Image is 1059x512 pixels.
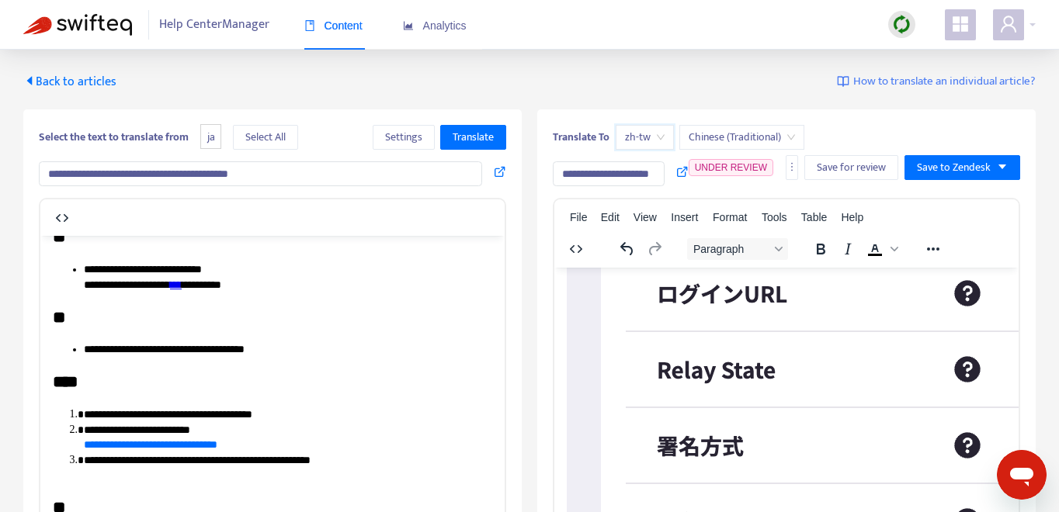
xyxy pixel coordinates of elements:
button: Select All [233,125,298,150]
span: Help Center Manager [159,10,269,40]
button: more [786,155,798,180]
span: Table [801,211,827,223]
button: Undo [614,238,641,260]
span: Tools [762,211,787,223]
span: UNDER REVIEW [695,162,767,173]
span: zh-tw [625,126,665,149]
span: Format [713,211,747,223]
span: Select All [245,129,286,146]
span: more [786,161,797,172]
span: How to translate an individual article? [853,73,1036,91]
span: Translate [453,129,494,146]
span: Settings [385,129,422,146]
span: book [304,20,315,31]
span: View [634,211,657,223]
button: Settings [373,125,435,150]
button: Redo [641,238,668,260]
span: Paragraph [693,243,769,255]
span: ja [200,124,221,150]
iframe: 開啟傳訊視窗按鈕，對話進行中 [997,450,1047,500]
span: Analytics [403,19,467,32]
span: Back to articles [23,71,116,92]
button: Italic [835,238,861,260]
button: Reveal or hide additional toolbar items [920,238,946,260]
span: Insert [671,211,698,223]
button: Save to Zendeskcaret-down [904,155,1020,180]
img: Swifteq [23,14,132,36]
span: File [570,211,588,223]
span: appstore [951,15,970,33]
span: Chinese (Traditional) [689,126,795,149]
button: Save for review [804,155,898,180]
b: Select the text to translate from [39,128,189,146]
span: Help [841,211,863,223]
span: area-chart [403,20,414,31]
img: sync.dc5367851b00ba804db3.png [892,15,911,34]
div: Text color Black [862,238,901,260]
span: Save to Zendesk [917,159,991,176]
span: Edit [601,211,620,223]
img: image-link [837,75,849,88]
a: How to translate an individual article? [837,73,1036,91]
button: Block Paragraph [687,238,788,260]
button: Translate [440,125,506,150]
span: user [999,15,1018,33]
span: Save for review [817,159,886,176]
span: caret-left [23,74,36,87]
span: caret-down [997,161,1008,172]
b: Translate To [553,128,609,146]
button: Bold [807,238,834,260]
span: Content [304,19,363,32]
